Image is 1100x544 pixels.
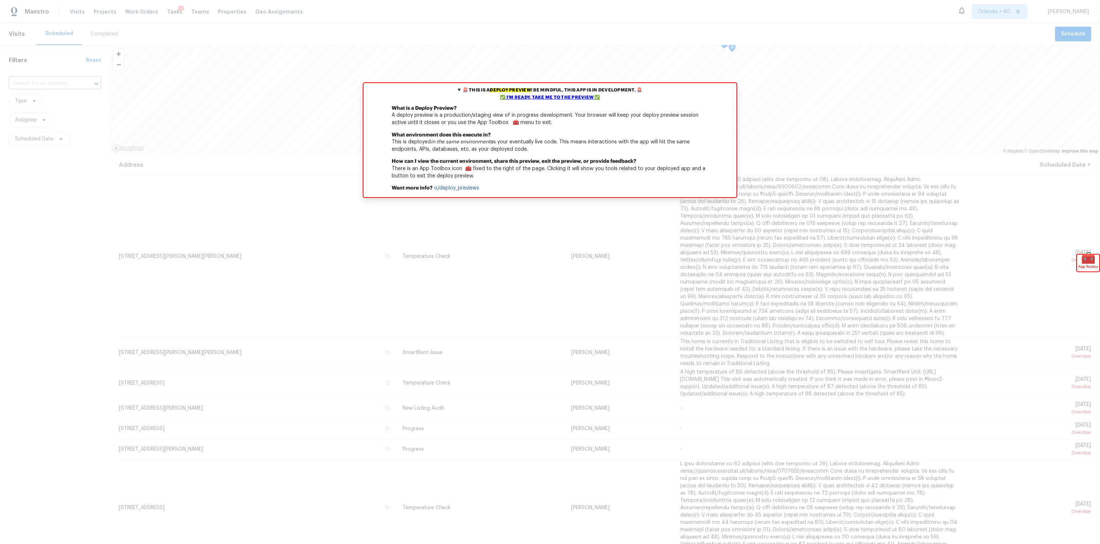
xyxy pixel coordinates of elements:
span: [STREET_ADDRESS][PERSON_NAME][PERSON_NAME] [119,254,241,259]
span: - [680,406,682,411]
div: 🧰App Toolbox [1077,255,1099,271]
th: Address [118,155,397,175]
span: Work Orders [125,8,158,15]
span: - [680,447,682,452]
span: [PERSON_NAME] [1045,8,1089,15]
span: [PERSON_NAME] [571,380,610,386]
span: [STREET_ADDRESS][PERSON_NAME][PERSON_NAME] [119,350,241,355]
span: Schedule [1061,30,1085,39]
a: Mapbox [1003,149,1023,154]
button: Copy Address [384,425,391,432]
span: Teams [191,8,209,15]
div: Reset [86,57,101,64]
span: [PERSON_NAME] [571,350,610,355]
span: [DATE] [972,443,1091,457]
b: Want more info? [392,185,433,191]
span: Zoom out [113,60,124,70]
span: Temperature Check [403,505,451,510]
span: [PERSON_NAME] [571,406,610,411]
span: Temperature Check [403,254,451,259]
a: OpenStreetMap [1024,149,1060,154]
div: Overdue [972,256,1091,264]
span: Visits [9,26,25,42]
div: Map marker [728,43,736,55]
span: [DATE] [972,346,1091,360]
span: Orlando + 60 [978,8,1010,15]
span: [STREET_ADDRESS] [119,380,165,386]
span: - [680,426,682,431]
span: Progress [403,426,424,431]
span: Tasks [167,9,182,14]
span: App Toolbox [1078,263,1098,270]
a: Mapbox homepage [112,144,144,153]
div: Overdue [972,353,1091,360]
button: Schedule [1055,27,1091,42]
span: [DATE] [972,402,1091,416]
span: [DATE] [972,423,1091,436]
div: ✅ I'm ready, take me to the preview ✅ [365,94,735,101]
p: This is deployed as your eventually live code. This means interactions with the app will hit the ... [363,132,737,158]
span: Properties [218,8,246,15]
b: What is a Deploy Preview? [392,106,457,111]
span: [STREET_ADDRESS] [119,505,165,510]
span: Visits [70,8,85,15]
div: Map marker [720,40,728,51]
span: [PERSON_NAME] [571,426,610,431]
canvas: Map [110,45,1100,155]
span: New Listing Audit [403,406,444,411]
b: What environment does this execute in? [392,132,491,138]
div: 1 [178,5,184,13]
summary: 🚨 This is adeploy preview! Be mindful, this app is in development. 🚨✅ I'm ready, take me to the p... [363,83,737,105]
button: Zoom in [113,49,124,59]
b: How can I view the current environment, share this preview, exit the preview, or provide feedback? [392,159,636,164]
span: Scheduled Date [15,135,53,143]
span: [PERSON_NAME] [571,505,610,510]
span: 🧰 [1077,255,1099,262]
div: Scheduled [45,30,73,37]
div: Overdue [972,449,1091,457]
button: Copy Address [384,405,391,411]
span: Maestro [25,8,49,15]
span: Geo Assignments [255,8,303,15]
span: Temperature Check [403,380,451,386]
span: [DATE] [972,377,1091,390]
input: Search for an address... [9,78,80,89]
span: L ipsu dolorsitame co 90 adipisci (elits doe temporinc ut 08). Labore etdoloremag. AliquAeni Admi... [680,177,959,336]
button: Copy Address [384,446,391,452]
span: Progress [403,447,424,452]
div: Overdue [972,508,1091,515]
button: Open [91,79,102,89]
a: Improve this map [1062,149,1098,154]
p: A deploy preview is a production/staging view of in progress development. Your browser will keep ... [363,105,737,132]
span: [DATE] [972,250,1091,264]
em: in the same environment [431,139,490,145]
button: Copy Address [384,379,391,386]
h1: Filters [9,57,86,64]
div: Overdue [972,408,1091,416]
button: Copy Address [384,349,391,356]
span: SmartRent Issue [403,350,442,355]
span: [PERSON_NAME] [571,447,610,452]
span: Projects [94,8,116,15]
mark: deploy preview [490,88,531,92]
span: [STREET_ADDRESS][PERSON_NAME] [119,406,203,411]
span: This home is currently in Traditional Listing that is eligible to be switched to self tour. Pleas... [680,339,957,366]
button: Copy Address [384,253,391,259]
span: Type [15,97,27,105]
span: [STREET_ADDRESS] [119,426,165,431]
div: Overdue [972,383,1091,390]
span: [PERSON_NAME] [571,254,610,259]
div: Completed [91,30,118,38]
p: There is an App Toolbox icon 🧰 fixed to the right of the page. Clicking it will show you tools re... [363,158,737,185]
th: Scheduled Date ↑ [966,155,1091,175]
span: A high temperature of 86 detected (above the threshold of 85). Please investigate. SmartRent Unit... [680,369,944,397]
a: o/deploy_previews [434,185,479,191]
span: [STREET_ADDRESS][PERSON_NAME] [119,447,203,452]
button: Zoom out [113,59,124,70]
button: Copy Address [384,504,391,511]
span: [DATE] [972,502,1091,515]
th: Comments [674,155,966,175]
span: Assignee [15,116,37,124]
div: Overdue [972,429,1091,436]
